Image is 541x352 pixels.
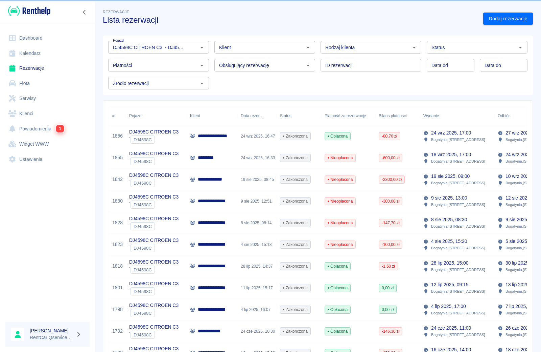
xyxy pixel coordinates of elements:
span: Nieopłacona [325,198,355,204]
p: DJ4598C CITROEN C3 [129,215,179,222]
a: Powiadomienia1 [5,121,90,137]
p: DJ4598C CITROEN C3 [129,302,179,309]
span: Zakończona [280,220,310,226]
button: Otwórz [197,61,207,70]
span: Opłacona [325,285,350,291]
span: -1,50 zł [379,263,398,269]
span: DJ4598C [131,202,155,207]
div: Odbiór [498,106,510,125]
div: 24 wrz 2025, 16:47 [237,125,277,147]
button: Otwórz [197,79,207,88]
p: RentCar Qservice Damar Parts [30,334,73,341]
div: 24 cze 2025, 10:30 [237,320,277,342]
button: Sort [439,111,448,121]
img: Renthelp logo [8,5,50,17]
div: Status [280,106,291,125]
span: 0,00 zł [379,307,396,313]
div: Bilans płatności [375,106,420,125]
a: 1830 [112,198,123,205]
a: 1855 [112,154,123,161]
p: Bogatynia , [STREET_ADDRESS] [431,202,485,208]
h6: [PERSON_NAME] [30,327,73,334]
p: DJ4598C CITROEN C3 [129,324,179,331]
p: 12 lip 2025, 09:15 [431,281,468,288]
div: ` [129,266,179,274]
div: Wydanie [420,106,494,125]
p: DJ4598C CITROEN C3 [129,237,179,244]
p: DJ4598C CITROEN C3 [129,150,179,157]
p: 4 lip 2025, 17:00 [431,303,466,310]
span: Zakończona [280,263,310,269]
div: Pojazd [126,106,187,125]
p: 7 lip 2025, 17:00 [505,303,540,310]
button: Otwórz [409,43,419,52]
span: -2300,00 zł [379,177,404,183]
span: DJ4598C [131,289,155,294]
div: ` [129,309,179,317]
span: -600,00 zł [379,155,402,161]
div: ` [129,136,179,144]
div: 19 sie 2025, 08:45 [237,169,277,190]
span: DJ4598C [131,181,155,186]
div: ` [129,157,179,165]
div: Wydanie [423,106,439,125]
span: DJ4598C [131,332,155,337]
p: 18 wrz 2025, 17:00 [431,151,471,158]
p: DJ4598C CITROEN C3 [129,258,179,266]
span: Zakończona [280,177,310,183]
span: Zakończona [280,198,310,204]
span: 1 [56,125,64,132]
span: Opłacona [325,328,350,334]
input: DD.MM.YYYY [480,59,527,71]
p: Bogatynia , [STREET_ADDRESS] [431,288,485,294]
button: Sort [264,111,273,121]
button: Zwiń nawigację [79,8,90,17]
div: 11 lip 2025, 15:17 [237,277,277,299]
div: 4 lip 2025, 16:07 [237,299,277,320]
span: Opłacona [325,307,350,313]
p: Bogatynia , [STREET_ADDRESS] [431,223,485,229]
p: DJ4598C CITROEN C3 [129,193,179,201]
span: Nieopłacona [325,220,355,226]
p: 24 cze 2025, 11:00 [431,325,471,332]
div: # [109,106,126,125]
div: ` [129,287,179,295]
a: 1823 [112,241,123,248]
span: Nieopłacona [325,155,355,161]
div: 8 sie 2025, 08:14 [237,212,277,234]
div: 4 sie 2025, 15:13 [237,234,277,255]
a: 1818 [112,263,123,270]
div: Status [277,106,321,125]
div: # [112,106,115,125]
a: Widget WWW [5,137,90,152]
button: Otwórz [303,43,313,52]
h3: Lista rezerwacji [103,15,478,25]
a: Kalendarz [5,46,90,61]
span: -147,70 zł [379,220,402,226]
div: ` [129,331,179,339]
button: Otwórz [197,43,207,52]
div: 9 sie 2025, 12:51 [237,190,277,212]
a: Dashboard [5,30,90,46]
a: Dodaj rezerwację [483,13,533,25]
span: Zakończona [280,307,310,313]
p: Bogatynia , [STREET_ADDRESS] [431,332,485,338]
span: Zakończona [280,242,310,248]
div: Klient [190,106,200,125]
p: 8 sie 2025, 08:30 [431,216,467,223]
a: 1828 [112,219,123,226]
div: Płatność za rezerwację [325,106,366,125]
p: 28 lip 2025, 15:00 [431,260,468,267]
span: -80,70 zł [379,133,400,139]
span: -146,30 zł [379,328,402,334]
a: Flota [5,76,90,91]
span: DJ4598C [131,267,155,272]
label: Pojazd [113,38,124,43]
span: Zakończona [280,285,310,291]
a: Klienci [5,106,90,121]
div: ` [129,201,179,209]
div: Płatność za rezerwację [321,106,375,125]
span: -300,00 zł [379,198,402,204]
span: Rezerwacje [103,10,129,14]
a: 1792 [112,328,123,335]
